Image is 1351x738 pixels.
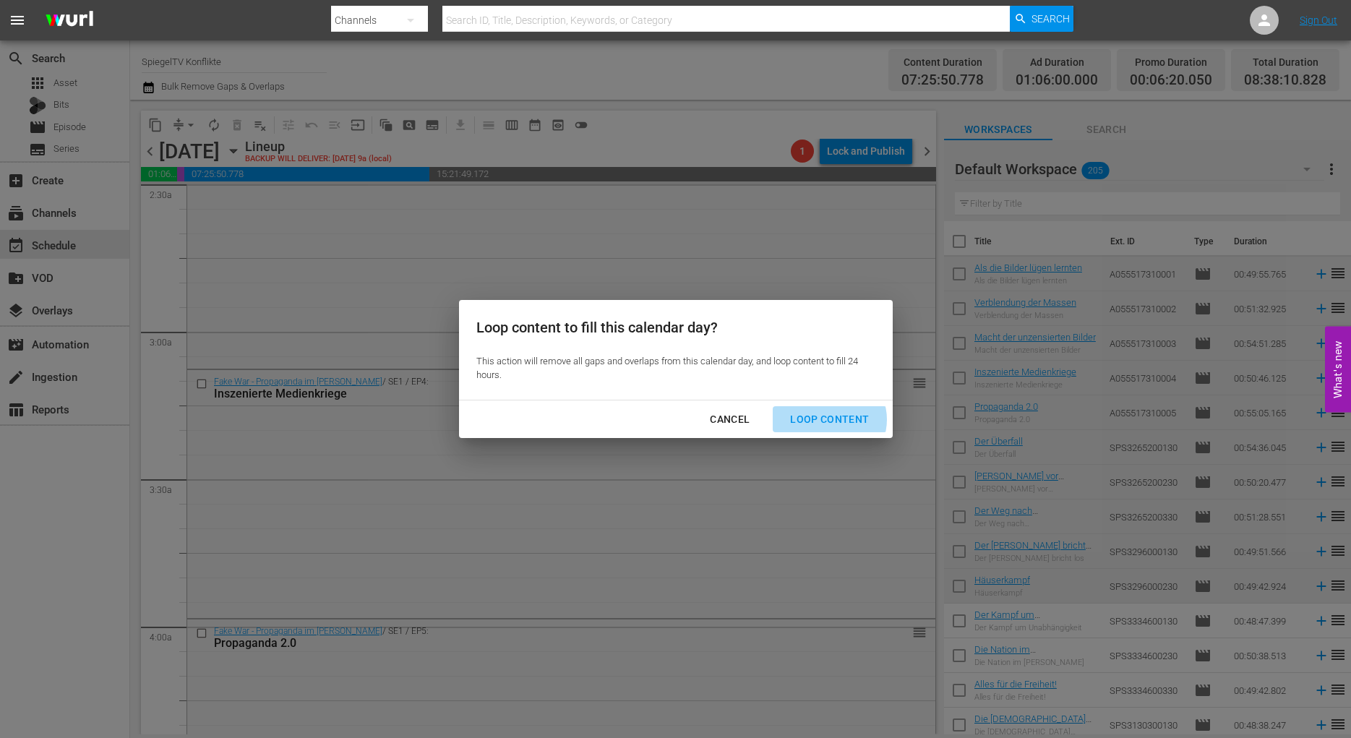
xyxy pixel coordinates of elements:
[35,4,104,38] img: ans4CAIJ8jUAAAAAAAAAAAAAAAAAAAAAAAAgQb4GAAAAAAAAAAAAAAAAAAAAAAAAJMjXAAAAAAAAAAAAAAAAAAAAAAAAgAT5G...
[779,411,880,429] div: Loop Content
[773,406,886,433] button: Loop Content
[1325,326,1351,412] button: Open Feedback Widget
[9,12,26,29] span: menu
[1032,6,1070,32] span: Search
[692,406,767,433] button: Cancel
[1300,14,1337,26] a: Sign Out
[698,411,761,429] div: Cancel
[476,317,867,338] div: Loop content to fill this calendar day?
[476,355,867,382] div: This action will remove all gaps and overlaps from this calendar day, and loop content to fill 24...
